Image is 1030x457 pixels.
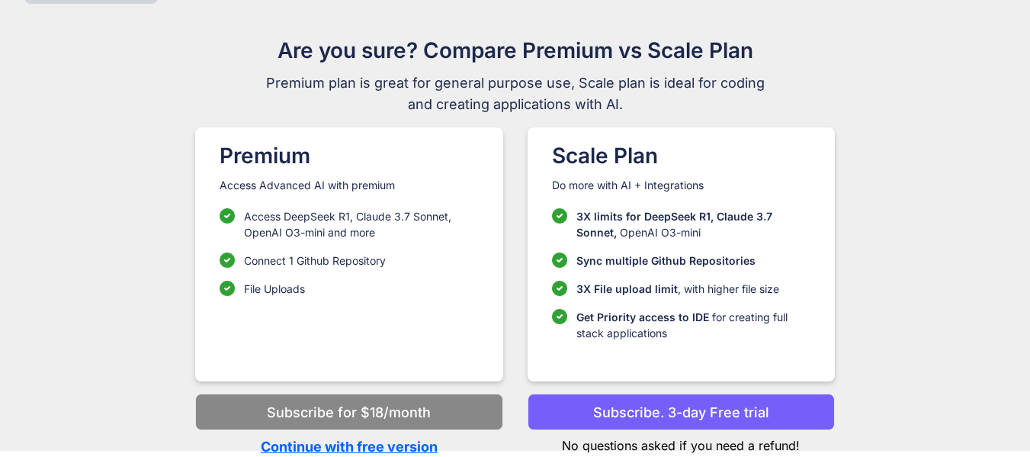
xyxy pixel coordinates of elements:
[576,311,709,323] span: Get Priority access to IDE
[195,436,502,457] p: Continue with free version
[220,208,235,224] img: checklist
[220,281,235,296] img: checklist
[576,210,772,239] span: 3X limits for DeepSeek R1, Claude 3.7 Sonnet,
[220,178,478,193] p: Access Advanced AI with premium
[195,394,502,430] button: Subscribe for $18/month
[244,208,478,240] p: Access DeepSeek R1, Claude 3.7 Sonnet, OpenAI O3-mini and more
[576,208,810,240] p: OpenAI O3-mini
[576,253,756,269] p: Sync multiple Github Repositories
[528,430,835,455] p: No questions asked if you need a refund!
[244,281,305,297] p: File Uploads
[593,402,769,423] p: Subscribe. 3-day Free trial
[576,309,810,341] p: for creating full stack applications
[552,178,810,193] p: Do more with AI + Integrations
[267,402,431,423] p: Subscribe for $18/month
[259,34,772,66] h1: Are you sure? Compare Premium vs Scale Plan
[552,253,567,268] img: checklist
[259,72,772,115] span: Premium plan is great for general purpose use, Scale plan is ideal for coding and creating applic...
[220,253,235,268] img: checklist
[528,394,835,430] button: Subscribe. 3-day Free trial
[244,253,386,269] p: Connect 1 Github Repository
[552,208,567,224] img: checklist
[220,140,478,172] h1: Premium
[576,281,779,297] p: , with higher file size
[552,140,810,172] h1: Scale Plan
[552,281,567,296] img: checklist
[576,282,678,295] span: 3X File upload limit
[552,309,567,324] img: checklist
